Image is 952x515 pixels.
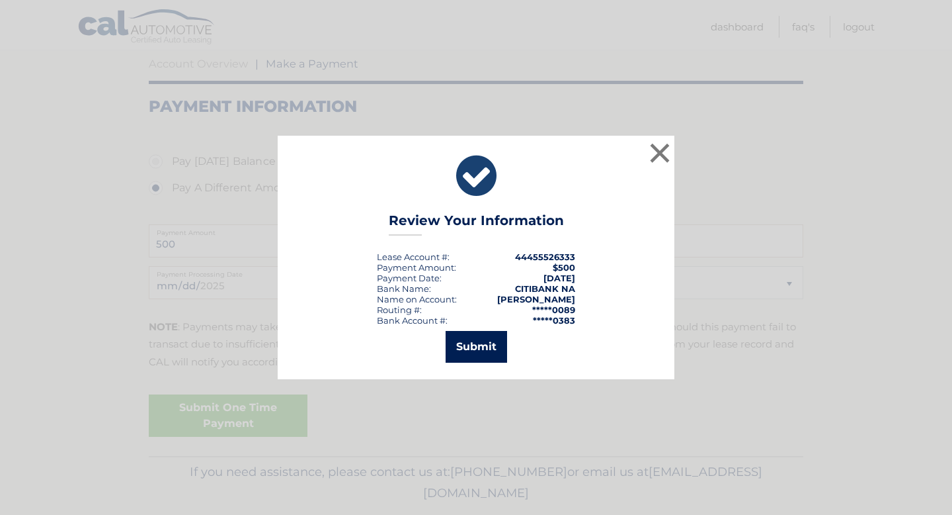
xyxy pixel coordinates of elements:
span: $500 [553,262,575,273]
strong: 44455526333 [515,252,575,262]
div: Name on Account: [377,294,457,304]
div: Routing #: [377,304,422,315]
h3: Review Your Information [389,212,564,236]
div: Bank Name: [377,283,431,294]
span: [DATE] [543,273,575,283]
strong: [PERSON_NAME] [497,294,575,304]
div: Payment Amount: [377,262,456,273]
button: × [647,140,673,166]
strong: CITIBANK NA [515,283,575,294]
div: Bank Account #: [377,315,448,326]
span: Payment Date [377,273,440,283]
div: : [377,273,442,283]
div: Lease Account #: [377,252,450,262]
button: Submit [446,331,507,363]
